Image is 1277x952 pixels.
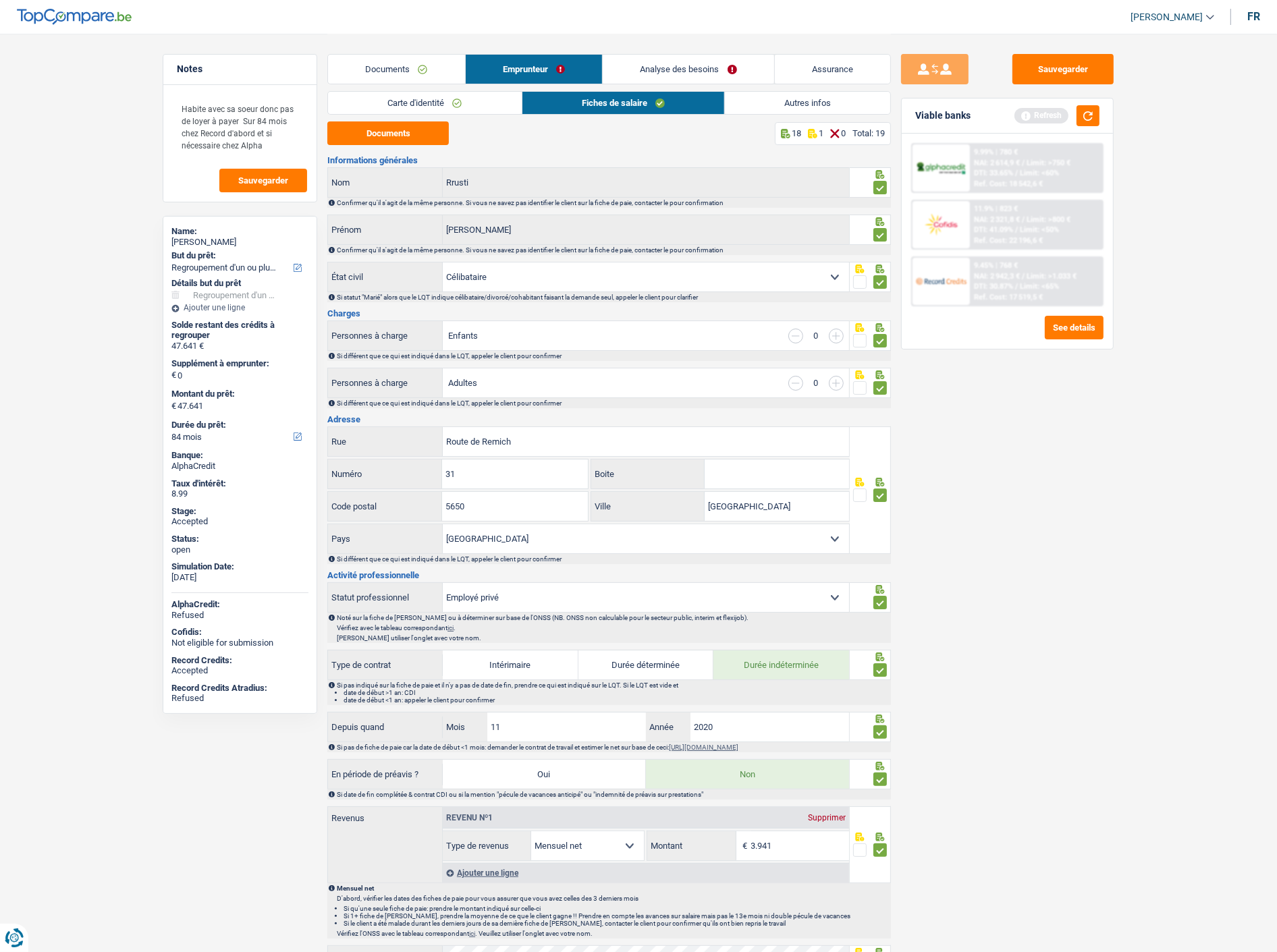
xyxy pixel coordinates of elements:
[974,225,1013,234] span: DTI: 41.09%
[1027,215,1070,224] span: Limit: >800 €
[171,599,308,610] div: AlphaCredit:
[974,169,1013,177] span: DTI: 33.65%
[171,226,308,237] div: Name:
[344,905,890,912] li: Si qu'une seule fiche de paie: prendre le montant indiqué sur celle-ci
[443,831,531,860] label: Type de revenus
[328,321,443,350] label: Personnes à charge
[337,791,890,798] div: Si date de fin complétée & contrat CDI ou si la mention "pécule de vacances anticipé" ou "indemni...
[328,215,443,244] label: Prénom
[328,368,443,397] label: Personnes à charge
[591,492,705,521] label: Ville
[1045,316,1104,339] button: See details
[578,650,714,679] label: Durée déterminée
[337,681,890,704] div: Si pas indiqué sur la fiche de paie et il n'y a pas de date de fin, prendre ce qui est indiqué su...
[219,169,307,192] button: Sauvegarder
[171,561,308,572] div: Simulation Date:
[1020,169,1059,177] span: Limit: <60%
[171,303,308,312] div: Ajouter une ligne
[327,309,891,318] h3: Charges
[775,55,891,84] a: Assurance
[238,176,288,185] span: Sauvegarder
[915,110,971,121] div: Viable banks
[337,399,890,407] div: Si différent que ce qui est indiqué dans le LQT, appeler le client pour confirmer
[1014,108,1068,123] div: Refresh
[1015,282,1018,291] span: /
[974,148,1018,157] div: 9.99% | 780 €
[328,55,465,84] a: Documents
[171,341,308,352] div: 47.641 €
[171,693,308,704] div: Refused
[974,179,1043,188] div: Ref. Cost: 18 542,6 €
[337,555,890,563] div: Si différent que ce qui est indiqué dans le LQT, appeler le client pour confirmer
[1027,272,1077,281] span: Limit: >1.033 €
[646,760,849,789] label: Non
[725,92,890,114] a: Autres infos
[328,92,521,114] a: Carte d'identité
[328,262,443,291] label: État civil
[443,712,487,741] label: Mois
[171,237,308,248] div: [PERSON_NAME]
[916,269,966,293] img: Record Credits
[1012,54,1114,84] button: Sauvegarder
[469,930,475,937] a: ici
[171,544,308,555] div: open
[974,159,1020,167] span: NAI: 2 614,9 €
[328,764,443,785] label: En période de préavis ?
[447,624,454,632] a: ici
[327,156,891,165] h3: Informations générales
[344,920,890,927] li: Si le client a été malade durant les derniers jours de sa dernière fiche de [PERSON_NAME], contac...
[819,128,823,138] p: 1
[1015,169,1018,177] span: /
[328,168,443,197] label: Nom
[171,506,308,517] div: Stage:
[448,331,478,340] label: Enfants
[974,204,1018,213] div: 11.9% | 823 €
[337,634,890,642] p: [PERSON_NAME] utiliser l'onglet avec votre nom.
[443,760,646,789] label: Oui
[591,459,705,488] label: Boite
[690,712,849,741] input: AAAA
[171,478,308,489] div: Taux d'intérêt:
[841,128,846,138] p: 0
[974,261,1018,270] div: 9.45% | 768 €
[328,427,443,456] label: Rue
[171,683,308,694] div: Record Credits Atradius:
[466,55,603,84] a: Emprunteur
[337,885,890,892] p: Mensuel net
[328,717,443,738] label: Depuis quand
[974,272,1020,281] span: NAI: 2 942,3 €
[603,55,774,84] a: Analyse des besoins
[522,92,724,114] a: Fiches de salaire
[171,278,308,289] div: Détails but du prêt
[337,930,890,937] p: Vérifiez l'ONSS avec le tableau correspondant . Veuillez utiliser l'onglet avec votre nom.
[1022,159,1025,167] span: /
[171,420,306,430] label: Durée du prêt:
[487,712,646,741] input: MM
[1020,282,1059,291] span: Limit: <65%
[852,128,885,138] div: Total: 19
[337,624,890,632] p: Vérifiez avec le tableau correspondant .
[171,370,176,381] span: €
[328,524,443,553] label: Pays
[171,461,308,472] div: AlphaCredit
[974,236,1043,245] div: Ref. Cost: 22 196,6 €
[974,282,1013,291] span: DTI: 30.87%
[736,831,751,860] span: €
[792,128,801,138] p: 18
[171,627,308,638] div: Cofidis:
[337,199,890,206] div: Confirmer qu'il s'agit de la même personne. Si vous ne savez pas identifier le client sur la fich...
[337,246,890,254] div: Confirmer qu'il s'agit de la même personne. Si vous ne savez pas identifier le client sur la fich...
[171,488,308,499] div: 8.99
[171,534,308,544] div: Status:
[810,331,822,340] div: 0
[337,352,890,360] div: Si différent que ce qui est indiqué dans le LQT, appeler le client pour confirmer
[328,492,442,521] label: Code postal
[171,250,306,261] label: But du prêt:
[171,610,308,621] div: Refused
[171,655,308,666] div: Record Credits:
[171,389,306,399] label: Montant du prêt:
[805,814,849,822] div: Supprimer
[1022,215,1025,224] span: /
[443,814,496,822] div: Revenu nº1
[1131,11,1203,23] span: [PERSON_NAME]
